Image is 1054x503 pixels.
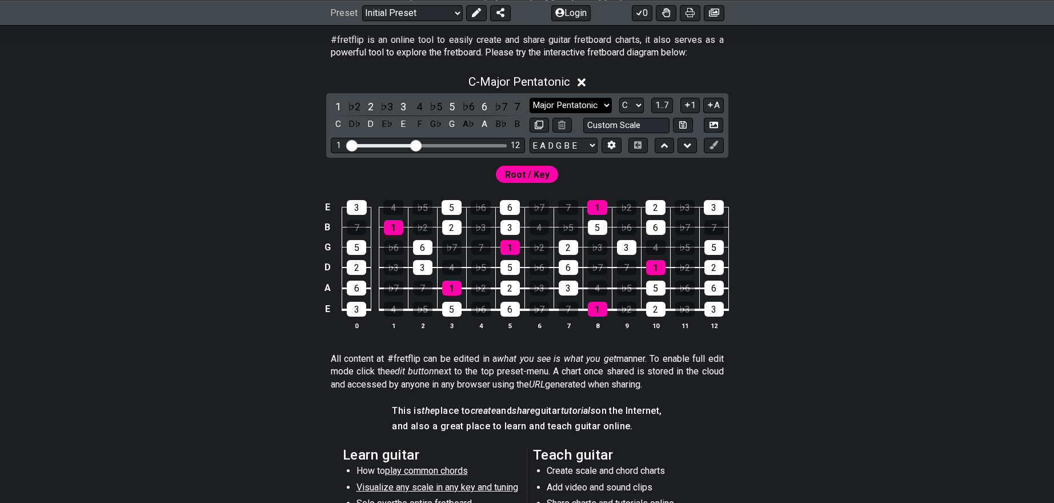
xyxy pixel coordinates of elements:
[530,138,598,153] select: Tuning
[500,281,520,296] div: 2
[494,117,508,132] div: toggle pitch class
[646,200,666,215] div: 2
[500,240,520,255] div: 1
[678,138,697,153] button: Move down
[471,405,496,416] em: create
[530,98,612,113] select: Scale
[320,217,334,237] td: B
[505,166,550,183] span: First enable full edit mode to edit
[442,200,462,215] div: 5
[547,481,710,497] li: Add video and sound clips
[588,302,607,317] div: 1
[655,138,674,153] button: Move up
[547,465,710,481] li: Create scale and chord charts
[392,405,662,417] h4: This is place to and guitar on the Internet,
[363,99,378,114] div: toggle scale degree
[461,99,476,114] div: toggle scale degree
[477,117,492,132] div: toggle pitch class
[320,298,334,320] td: E
[510,99,524,114] div: toggle scale degree
[331,34,724,59] p: #fretflip is an online tool to easily create and share guitar fretboard charts, it also serves as...
[442,281,462,296] div: 1
[442,302,462,317] div: 5
[320,257,334,278] td: D
[588,260,607,275] div: ♭7
[628,138,648,153] button: Toggle horizontal chord view
[347,117,362,132] div: toggle pitch class
[559,281,578,296] div: 3
[675,281,695,296] div: ♭6
[530,118,549,133] button: Copy
[617,220,636,235] div: ♭6
[500,200,520,215] div: 6
[512,405,535,416] em: share
[533,449,712,461] h2: Teach guitar
[413,220,432,235] div: ♭2
[675,220,695,235] div: ♭7
[320,198,334,218] td: E
[461,117,476,132] div: toggle pitch class
[471,302,491,317] div: ♭6
[384,260,403,275] div: ♭3
[510,117,524,132] div: toggle pitch class
[347,200,367,215] div: 3
[530,240,549,255] div: ♭2
[471,220,491,235] div: ♭3
[656,5,676,21] button: Toggle Dexterity for all fretkits
[675,302,695,317] div: ♭3
[428,117,443,132] div: toggle pitch class
[587,200,607,215] div: 1
[704,281,724,296] div: 6
[619,98,644,113] select: Tonic/Root
[477,99,492,114] div: toggle scale degree
[331,353,724,391] p: All content at #fretflip can be edited in a manner. To enable full edit mode click the next to th...
[347,260,366,275] div: 2
[428,99,443,114] div: toggle scale degree
[490,5,511,21] button: Share Preset
[617,302,636,317] div: ♭2
[551,5,591,21] button: Login
[680,98,700,113] button: 1
[495,320,524,332] th: 5
[392,420,662,433] h4: and also a great place to learn and teach guitar online.
[641,320,670,332] th: 10
[704,260,724,275] div: 2
[384,220,403,235] div: 1
[412,117,427,132] div: toggle pitch class
[412,200,432,215] div: ♭5
[466,320,495,332] th: 4
[471,281,491,296] div: ♭2
[347,220,366,235] div: 7
[471,240,491,255] div: 7
[646,220,666,235] div: 6
[552,118,572,133] button: Delete
[343,449,522,461] h2: Learn guitar
[437,320,466,332] th: 3
[442,240,462,255] div: ♭7
[616,200,636,215] div: ♭2
[704,240,724,255] div: 5
[651,98,673,113] button: 1..7
[673,118,692,133] button: Store user defined scale
[442,220,462,235] div: 2
[379,117,394,132] div: toggle pitch class
[342,320,371,332] th: 0
[413,281,432,296] div: 7
[471,260,491,275] div: ♭5
[529,200,549,215] div: ♭7
[559,260,578,275] div: 6
[497,353,616,364] em: what you see is what you get
[320,278,334,299] td: A
[561,405,596,416] em: tutorials
[675,260,695,275] div: ♭2
[632,5,652,21] button: 0
[524,320,554,332] th: 6
[602,138,621,153] button: Edit Tuning
[331,117,346,132] div: toggle pitch class
[559,302,578,317] div: 7
[384,302,403,317] div: 4
[646,260,666,275] div: 1
[347,240,366,255] div: 5
[363,117,378,132] div: toggle pitch class
[347,99,362,114] div: toggle scale degree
